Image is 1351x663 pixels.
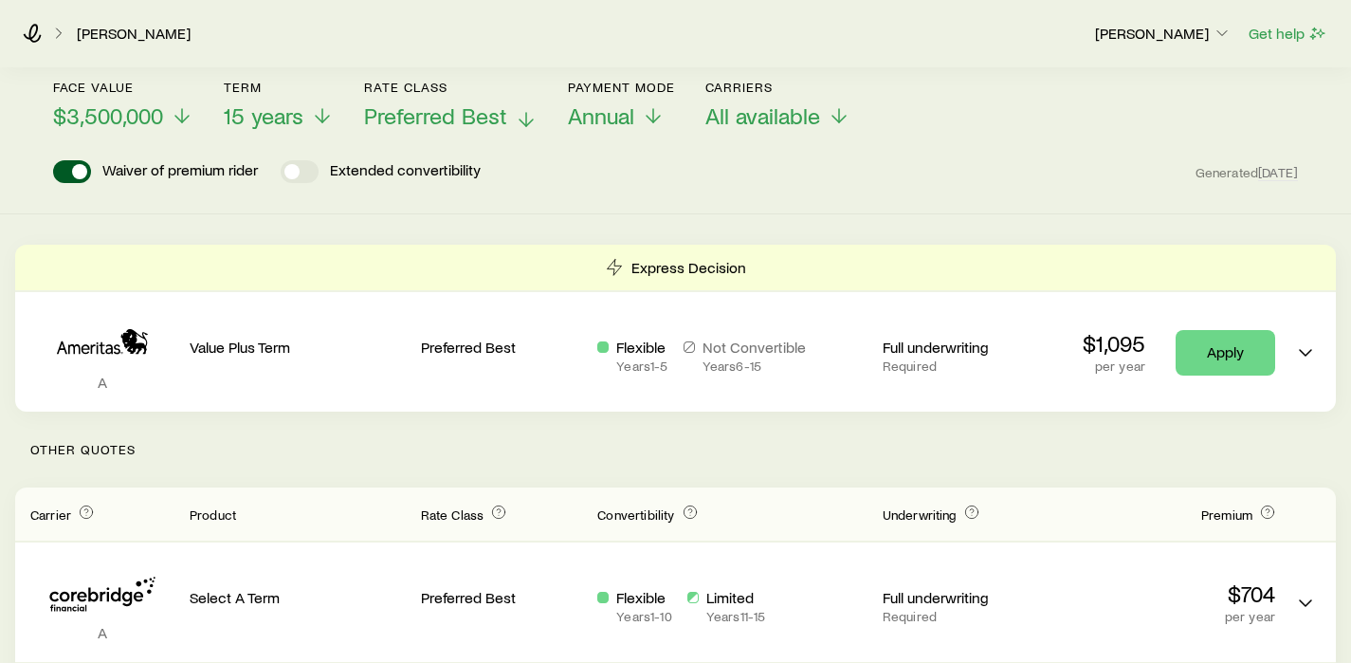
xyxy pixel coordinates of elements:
p: $704 [1059,580,1275,607]
span: Preferred Best [364,102,507,129]
p: Required [883,359,1045,374]
p: Years 1 - 5 [616,359,667,374]
a: Apply [1176,330,1275,376]
p: Years 11 - 15 [706,609,766,624]
button: Get help [1248,23,1328,45]
p: Term [224,80,334,95]
p: Waiver of premium rider [102,160,258,183]
p: Full underwriting [883,588,1045,607]
p: Face value [53,80,193,95]
p: Preferred Best [421,588,583,607]
p: Other Quotes [15,412,1336,488]
button: Face value$3,500,000 [53,80,193,130]
p: Limited [706,588,766,607]
p: Extended convertibility [330,160,481,183]
span: All available [705,102,820,129]
p: $1,095 [1083,330,1145,357]
span: Carrier [30,506,71,523]
span: [DATE] [1258,164,1298,181]
p: Carriers [705,80,850,95]
span: $3,500,000 [53,102,163,129]
p: Rate Class [364,80,538,95]
p: A [30,373,174,392]
button: Rate ClassPreferred Best [364,80,538,130]
span: Annual [568,102,634,129]
div: Term quotes [15,245,1336,412]
button: Term15 years [224,80,334,130]
button: [PERSON_NAME] [1094,23,1232,46]
p: Flexible [616,588,671,607]
span: Product [190,506,236,523]
p: Express Decision [631,258,746,277]
span: Rate Class [421,506,484,523]
p: Full underwriting [883,338,1045,357]
button: CarriersAll available [705,80,850,130]
p: Required [883,609,1045,624]
p: per year [1083,359,1145,374]
p: per year [1059,609,1275,624]
a: [PERSON_NAME] [76,25,192,43]
p: Preferred Best [421,338,583,357]
span: Convertibility [597,506,674,523]
span: Underwriting [883,506,957,523]
p: [PERSON_NAME] [1095,24,1232,43]
p: Years 6 - 15 [703,359,806,374]
p: Not Convertible [703,338,806,357]
p: Years 1 - 10 [616,609,671,624]
button: Payment ModeAnnual [568,80,675,130]
span: Generated [1196,164,1298,181]
p: Payment Mode [568,80,675,95]
p: A [30,623,174,642]
span: Premium [1201,506,1252,523]
p: Value Plus Term [190,338,406,357]
span: 15 years [224,102,303,129]
p: Select A Term [190,588,406,607]
p: Flexible [616,338,667,357]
